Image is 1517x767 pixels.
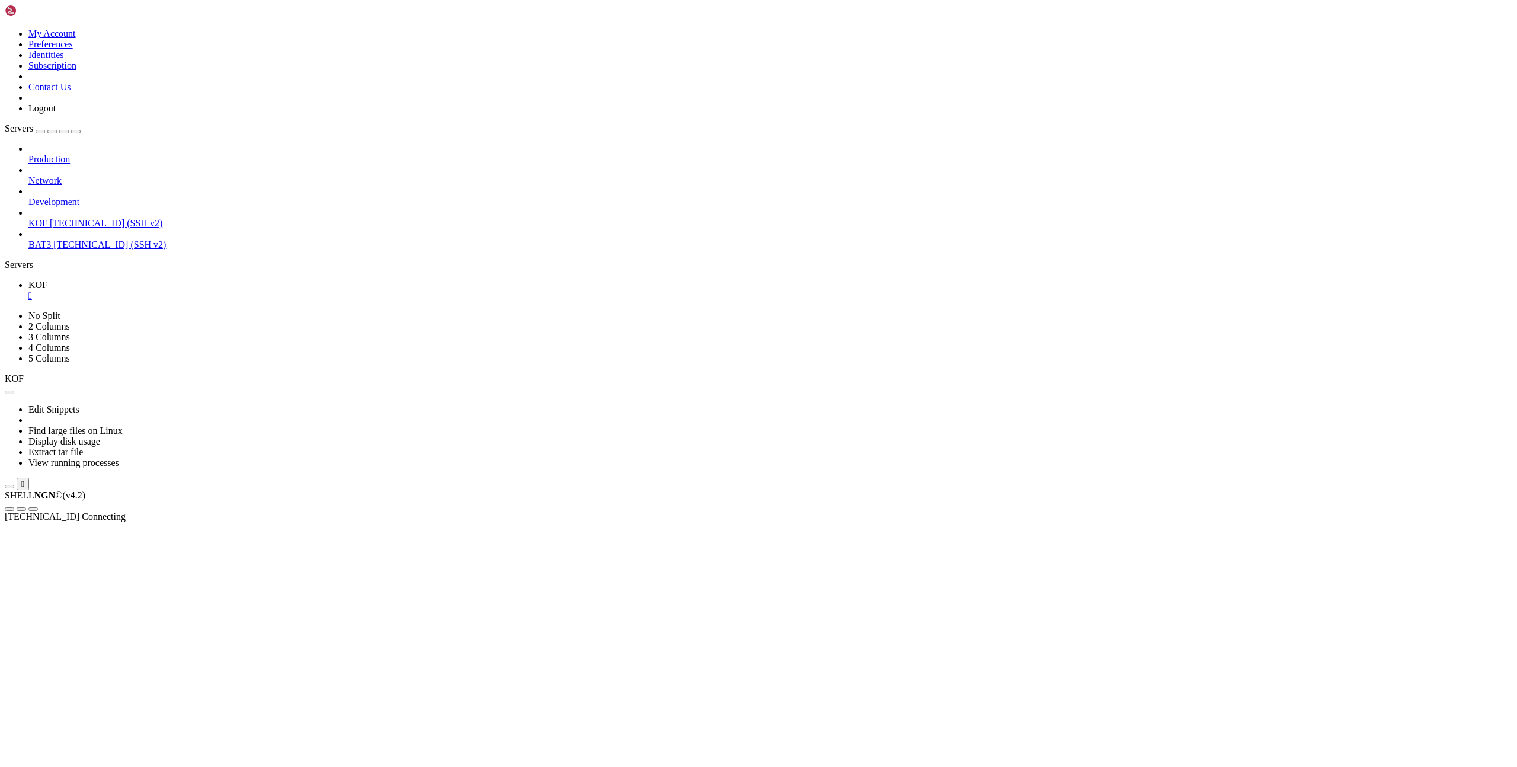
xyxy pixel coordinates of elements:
[28,280,47,290] span: KOF
[28,218,47,228] span: KOF
[5,260,1512,270] div: Servers
[17,478,29,490] button: 
[28,175,62,186] span: Network
[28,280,1512,301] a: KOF
[28,426,123,436] a: Find large files on Linux
[28,343,70,353] a: 4 Columns
[28,197,1512,207] a: Development
[28,458,119,468] a: View running processes
[28,353,70,363] a: 5 Columns
[50,218,162,228] span: [TECHNICAL_ID] (SSH v2)
[28,186,1512,207] li: Development
[53,239,166,250] span: [TECHNICAL_ID] (SSH v2)
[28,39,73,49] a: Preferences
[28,229,1512,250] li: BAT3 [TECHNICAL_ID] (SSH v2)
[28,197,79,207] span: Development
[28,165,1512,186] li: Network
[28,311,60,321] a: No Split
[28,321,70,331] a: 2 Columns
[5,123,33,133] span: Servers
[28,332,70,342] a: 3 Columns
[28,239,51,250] span: BAT3
[28,143,1512,165] li: Production
[21,480,24,488] div: 
[28,103,56,113] a: Logout
[28,436,100,446] a: Display disk usage
[28,207,1512,229] li: KOF [TECHNICAL_ID] (SSH v2)
[28,175,1512,186] a: Network
[28,218,1512,229] a: KOF [TECHNICAL_ID] (SSH v2)
[5,123,81,133] a: Servers
[28,290,1512,301] a: 
[28,60,76,71] a: Subscription
[28,50,64,60] a: Identities
[5,373,24,383] span: KOF
[28,447,83,457] a: Extract tar file
[28,154,1512,165] a: Production
[28,28,76,39] a: My Account
[5,5,73,17] img: Shellngn
[28,239,1512,250] a: BAT3 [TECHNICAL_ID] (SSH v2)
[28,154,70,164] span: Production
[28,404,79,414] a: Edit Snippets
[28,82,71,92] a: Contact Us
